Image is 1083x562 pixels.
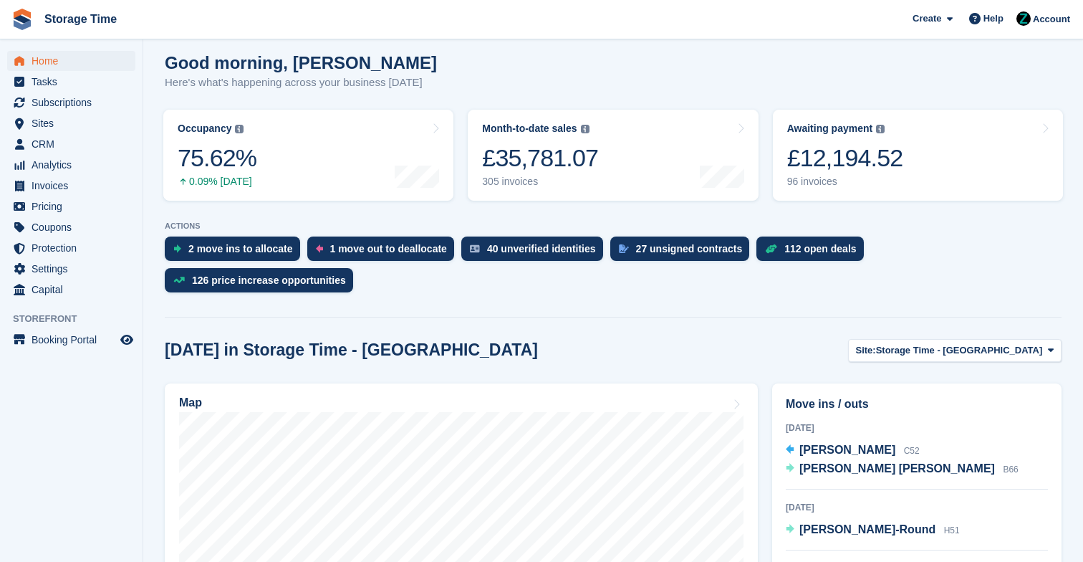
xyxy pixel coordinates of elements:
a: Awaiting payment £12,194.52 96 invoices [773,110,1063,201]
img: deal-1b604bf984904fb50ccaf53a9ad4b4a5d6e5aea283cecdc64d6e3604feb123c2.svg [765,244,777,254]
a: 112 open deals [756,237,870,268]
img: icon-info-grey-7440780725fd019a000dd9b08b2336e03edf1995a4989e88bcd33f0948082b44.svg [235,125,244,133]
span: Storage Time - [GEOGRAPHIC_DATA] [876,343,1043,358]
img: price_increase_opportunities-93ffe204e8149a01c8c9dc8f82e8f89637d9d84a8eef4429ea346261dce0b2c0.svg [173,277,185,283]
div: 40 unverified identities [487,243,596,254]
span: Coupons [32,217,117,237]
div: [DATE] [786,421,1048,434]
span: CRM [32,134,117,154]
span: H51 [944,525,960,535]
span: [PERSON_NAME]-Round [799,523,935,535]
span: Pricing [32,196,117,216]
div: £12,194.52 [787,143,903,173]
div: £35,781.07 [482,143,598,173]
a: menu [7,217,135,237]
span: Create [913,11,941,26]
a: menu [7,196,135,216]
div: Awaiting payment [787,123,873,135]
span: Booking Portal [32,330,117,350]
span: [PERSON_NAME] [799,444,895,456]
p: ACTIONS [165,222,1062,231]
img: icon-info-grey-7440780725fd019a000dd9b08b2336e03edf1995a4989e88bcd33f0948082b44.svg [876,125,885,133]
a: Month-to-date sales £35,781.07 305 invoices [468,110,758,201]
div: [DATE] [786,501,1048,514]
a: menu [7,134,135,154]
img: contract_signature_icon-13c848040528278c33f63329250d36e43548de30e8caae1d1a13099fd9432cc5.svg [619,244,629,253]
a: menu [7,155,135,175]
span: Protection [32,238,117,258]
img: verify_identity-adf6edd0f0f0b5bbfe63781bf79b02c33cf7c696d77639b501bdc392416b5a36.svg [470,244,480,253]
a: 1 move out to deallocate [307,237,461,268]
span: Invoices [32,176,117,196]
img: move_ins_to_allocate_icon-fdf77a2bb77ea45bf5b3d319d69a93e2d87916cf1d5bf7949dd705db3b84f3ca.svg [173,244,181,253]
span: B66 [1003,465,1018,475]
span: Subscriptions [32,92,117,113]
a: menu [7,51,135,71]
button: Site: Storage Time - [GEOGRAPHIC_DATA] [848,339,1062,363]
img: icon-info-grey-7440780725fd019a000dd9b08b2336e03edf1995a4989e88bcd33f0948082b44.svg [581,125,589,133]
div: Occupancy [178,123,231,135]
a: 40 unverified identities [461,237,610,268]
h1: Good morning, [PERSON_NAME] [165,53,437,72]
a: Occupancy 75.62% 0.09% [DATE] [163,110,453,201]
div: 2 move ins to allocate [188,243,293,254]
a: menu [7,280,135,300]
a: Storage Time [39,7,122,31]
span: Site: [856,343,876,358]
h2: Map [179,396,202,409]
span: Tasks [32,72,117,92]
span: Capital [32,280,117,300]
a: Preview store [118,331,135,348]
p: Here's what's happening across your business [DATE] [165,75,437,91]
a: menu [7,259,135,279]
img: Zain Sarwar [1016,11,1031,26]
span: Home [32,51,117,71]
a: menu [7,238,135,258]
span: Help [983,11,1003,26]
a: menu [7,113,135,133]
a: menu [7,72,135,92]
div: 96 invoices [787,176,903,188]
span: Storefront [13,312,143,326]
div: Month-to-date sales [482,123,577,135]
div: 27 unsigned contracts [636,243,743,254]
a: [PERSON_NAME]-Round H51 [786,521,960,540]
div: 305 invoices [482,176,598,188]
div: 126 price increase opportunities [192,275,346,286]
span: Analytics [32,155,117,175]
span: Sites [32,113,117,133]
span: Account [1033,12,1070,27]
a: 2 move ins to allocate [165,237,307,268]
a: [PERSON_NAME] [PERSON_NAME] B66 [786,460,1019,479]
a: 27 unsigned contracts [610,237,757,268]
img: move_outs_to_deallocate_icon-f764333ba52eb49d3ac5e1228854f67142a1ed5810a6f6cc68b1a99e826820c5.svg [316,244,323,253]
a: [PERSON_NAME] C52 [786,442,920,460]
div: 112 open deals [784,243,856,254]
h2: Move ins / outs [786,396,1048,413]
a: menu [7,176,135,196]
a: menu [7,92,135,113]
div: 0.09% [DATE] [178,176,256,188]
h2: [DATE] in Storage Time - [GEOGRAPHIC_DATA] [165,340,538,360]
a: 126 price increase opportunities [165,268,360,300]
div: 1 move out to deallocate [330,243,447,254]
span: [PERSON_NAME] [PERSON_NAME] [799,462,995,475]
span: C52 [904,446,920,456]
div: 75.62% [178,143,256,173]
img: stora-icon-8386f47178a22dfd0bd8f6a31ec36ba5ce8667c1dd55bd0f319d3a0aa187defe.svg [11,9,33,30]
a: menu [7,330,135,350]
span: Settings [32,259,117,279]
